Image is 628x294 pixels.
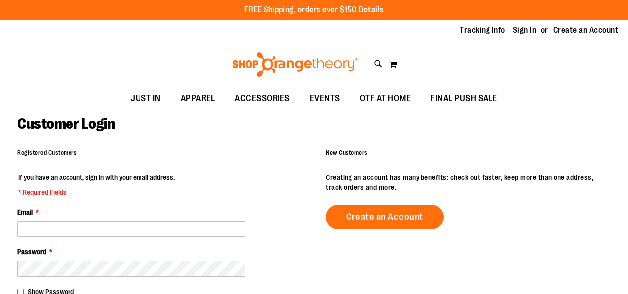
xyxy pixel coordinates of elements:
[17,208,33,216] span: Email
[430,87,497,110] span: FINAL PUSH SALE
[131,87,161,110] span: JUST IN
[17,116,115,132] span: Customer Login
[231,52,359,77] img: Shop Orangetheory
[513,25,537,36] a: Sign In
[235,87,290,110] span: ACCESSORIES
[326,173,611,192] p: Creating an account has many benefits: check out faster, keep more than one address, track orders...
[326,205,444,229] a: Create an Account
[460,25,505,36] a: Tracking Info
[346,211,423,222] span: Create an Account
[17,149,77,156] strong: Registered Customers
[359,5,384,14] a: Details
[17,248,46,256] span: Password
[17,173,176,197] legend: If you have an account, sign in with your email address.
[181,87,215,110] span: APPAREL
[310,87,340,110] span: EVENTS
[326,149,368,156] strong: New Customers
[360,87,411,110] span: OTF AT HOME
[553,25,619,36] a: Create an Account
[244,4,384,16] p: FREE Shipping, orders over $150.
[18,187,175,197] span: * Required Fields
